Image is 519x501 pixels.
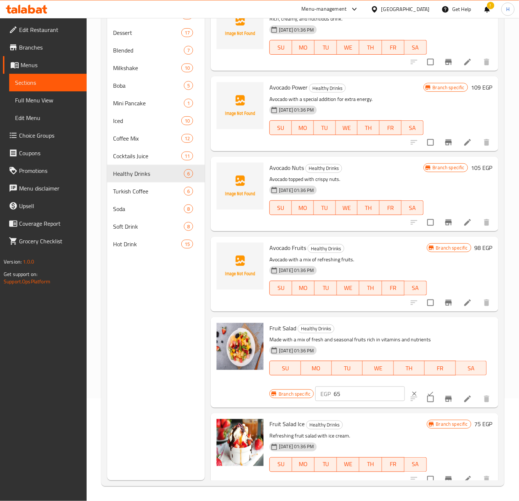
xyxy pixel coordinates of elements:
[113,240,181,248] span: Hot Drink
[184,223,193,230] span: 8
[3,127,87,144] a: Choice Groups
[478,471,496,488] button: delete
[19,25,81,34] span: Edit Restaurant
[298,324,334,333] span: Healthy Drinks
[182,241,193,248] span: 15
[113,81,184,90] span: Boba
[273,363,298,374] span: SU
[113,222,184,231] span: Soft Drink
[302,5,347,14] div: Menu-management
[273,123,289,133] span: SU
[292,200,314,215] button: MO
[19,131,81,140] span: Choice Groups
[406,386,422,402] button: clear
[276,391,313,397] span: Branch specific
[478,294,496,312] button: delete
[276,187,317,194] span: [DATE] 01:36 PM
[3,215,87,232] a: Coverage Report
[113,169,184,178] span: Healthy Drinks
[113,28,181,37] span: Dessert
[113,204,184,213] span: Soda
[304,363,329,374] span: MO
[269,281,292,295] button: SU
[184,100,193,107] span: 1
[459,363,484,374] span: SA
[19,219,81,228] span: Coverage Report
[273,203,289,213] span: SU
[3,232,87,250] a: Grocery Checklist
[107,235,205,253] div: Hot Drink15
[184,82,193,89] span: 5
[217,2,264,49] img: Plain Avocado
[463,58,472,66] a: Edit menu item
[3,39,87,56] a: Branches
[217,419,264,466] img: Fruit Salad Ice
[295,459,312,470] span: MO
[471,163,493,173] h6: 105 EGP
[269,419,305,430] span: Fruit Salad Ice
[295,283,312,293] span: MO
[474,243,493,253] h6: 98 EGP
[269,361,301,375] button: SU
[217,243,264,290] img: Avocado Fruits
[404,40,427,55] button: SA
[21,61,81,69] span: Menus
[306,164,342,173] span: Healthy Drinks
[339,123,355,133] span: WE
[184,169,193,178] div: items
[317,123,333,133] span: TU
[181,116,193,125] div: items
[3,197,87,215] a: Upsell
[292,40,315,55] button: MO
[181,134,193,143] div: items
[340,459,356,470] span: WE
[430,164,468,171] span: Branch specific
[9,74,87,91] a: Sections
[276,347,317,354] span: [DATE] 01:36 PM
[292,120,314,135] button: MO
[433,421,471,428] span: Branch specific
[478,134,496,151] button: delete
[113,63,181,72] div: Milkshake
[107,130,205,147] div: Coffee Mix12
[317,459,334,470] span: TU
[337,40,359,55] button: WE
[463,138,472,147] a: Edit menu item
[315,457,337,472] button: TU
[308,244,344,253] span: Healthy Drinks
[334,386,404,401] input: Please enter price
[336,120,358,135] button: WE
[440,471,457,488] button: Branch-specific-item
[292,457,315,472] button: MO
[107,77,205,94] div: Boba5
[3,162,87,179] a: Promotions
[362,283,379,293] span: TH
[382,203,399,213] span: FR
[9,91,87,109] a: Full Menu View
[407,42,424,53] span: SA
[113,187,184,196] div: Turkish Coffee
[113,46,184,55] span: Blended
[3,21,87,39] a: Edit Restaurant
[382,123,399,133] span: FR
[4,277,50,286] a: Support.OpsPlatform
[3,179,87,197] a: Menu disclaimer
[184,188,193,195] span: 6
[336,200,358,215] button: WE
[15,113,81,122] span: Edit Menu
[309,84,345,92] span: Healthy Drinks
[358,120,380,135] button: TH
[107,200,205,218] div: Soda8
[269,200,292,215] button: SU
[107,218,205,235] div: Soft Drink8
[471,82,493,92] h6: 109 EGP
[3,144,87,162] a: Coupons
[107,59,205,77] div: Milkshake10
[217,323,264,370] img: Fruit Salad
[269,323,296,334] span: Fruit Salad
[295,42,312,53] span: MO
